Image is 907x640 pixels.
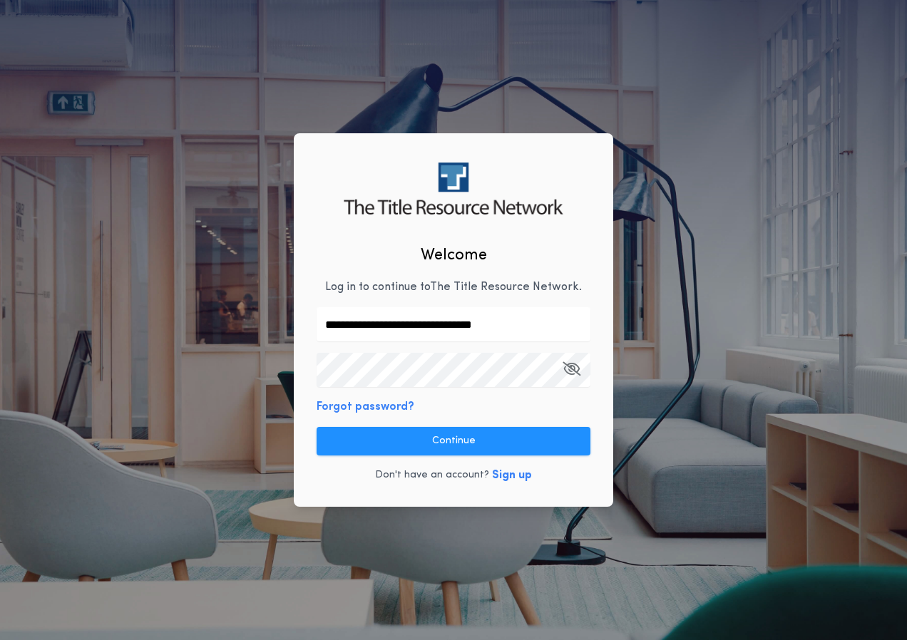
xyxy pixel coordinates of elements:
[421,244,487,267] h2: Welcome
[375,468,489,482] p: Don't have an account?
[317,398,414,416] button: Forgot password?
[492,467,532,484] button: Sign up
[325,279,582,296] p: Log in to continue to The Title Resource Network .
[344,162,563,215] img: logo
[317,427,590,455] button: Continue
